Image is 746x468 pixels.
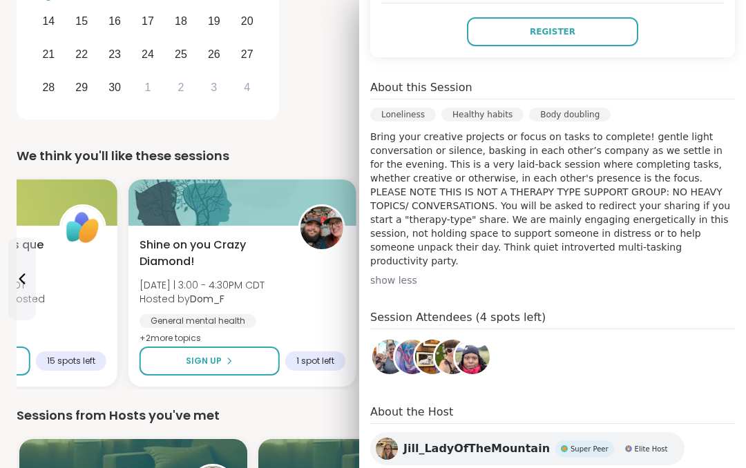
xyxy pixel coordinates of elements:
[140,278,265,292] span: [DATE] | 3:00 - 4:30PM CDT
[244,78,250,97] div: 4
[395,340,430,374] img: Lincoln1
[370,130,735,268] p: Bring your creative projects or focus on tasks to complete! gentle light conversation or silence,...
[61,206,104,249] img: ShareWell
[199,7,229,37] div: Choose Friday, September 19th, 2025
[370,404,735,424] h4: About the Host
[133,72,163,102] div: Choose Wednesday, October 1st, 2025
[142,12,154,30] div: 17
[175,45,187,64] div: 25
[199,39,229,69] div: Choose Friday, September 26th, 2025
[530,26,575,38] span: Register
[42,78,55,97] div: 28
[133,7,163,37] div: Choose Wednesday, September 17th, 2025
[241,12,254,30] div: 20
[142,45,154,64] div: 24
[100,7,130,37] div: Choose Tuesday, September 16th, 2025
[625,445,632,452] img: Elite Host
[178,78,184,97] div: 2
[34,7,64,37] div: Choose Sunday, September 14th, 2025
[467,17,638,46] button: Register
[370,338,409,376] a: Victoria3174
[370,108,436,121] div: Loneliness
[166,72,196,102] div: Choose Thursday, October 2nd, 2025
[232,7,262,37] div: Choose Saturday, September 20th, 2025
[370,79,472,96] h4: About this Session
[42,12,55,30] div: 14
[529,108,611,121] div: Body doubling
[67,72,97,102] div: Choose Monday, September 29th, 2025
[211,78,217,97] div: 3
[190,292,224,306] b: Dom_F
[175,12,187,30] div: 18
[17,406,729,425] div: Sessions from Hosts you've met
[455,340,490,374] img: Tasha_Chi
[370,309,735,329] h4: Session Attendees (4 spots left)
[435,340,470,374] img: Adrienne_QueenOfTheDawn
[635,444,668,454] span: Elite Host
[571,444,609,454] span: Super Peer
[232,39,262,69] div: Choose Saturday, September 27th, 2025
[108,78,121,97] div: 30
[100,72,130,102] div: Choose Tuesday, September 30th, 2025
[372,340,407,374] img: Victoria3174
[108,12,121,30] div: 16
[166,39,196,69] div: Choose Thursday, September 25th, 2025
[166,7,196,37] div: Choose Thursday, September 18th, 2025
[232,72,262,102] div: Choose Saturday, October 4th, 2025
[17,146,729,166] div: We think you'll like these sessions
[300,206,343,249] img: Dom_F
[42,45,55,64] div: 21
[415,340,450,374] img: AmberWolffWizard
[75,45,88,64] div: 22
[413,338,452,376] a: AmberWolffWizard
[75,78,88,97] div: 29
[376,438,398,460] img: Jill_LadyOfTheMountain
[561,445,568,452] img: Super Peer
[441,108,524,121] div: Healthy habits
[370,432,685,465] a: Jill_LadyOfTheMountainJill_LadyOfTheMountainSuper PeerSuper PeerElite HostElite Host
[75,12,88,30] div: 15
[370,273,735,287] div: show less
[140,292,265,306] span: Hosted by
[393,338,432,376] a: Lincoln1
[208,45,220,64] div: 26
[34,39,64,69] div: Choose Sunday, September 21st, 2025
[34,72,64,102] div: Choose Sunday, September 28th, 2025
[67,39,97,69] div: Choose Monday, September 22nd, 2025
[140,347,280,376] button: Sign Up
[140,237,283,270] span: Shine on you Crazy Diamond!
[100,39,130,69] div: Choose Tuesday, September 23rd, 2025
[453,338,492,376] a: Tasha_Chi
[186,355,222,367] span: Sign Up
[67,7,97,37] div: Choose Monday, September 15th, 2025
[47,355,95,367] span: 15 spots left
[296,355,334,367] span: 1 spot left
[199,72,229,102] div: Choose Friday, October 3rd, 2025
[208,12,220,30] div: 19
[145,78,151,97] div: 1
[433,338,472,376] a: Adrienne_QueenOfTheDawn
[108,45,121,64] div: 23
[241,45,254,64] div: 27
[140,314,256,328] div: General mental health
[133,39,163,69] div: Choose Wednesday, September 24th, 2025
[403,440,550,457] span: Jill_LadyOfTheMountain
